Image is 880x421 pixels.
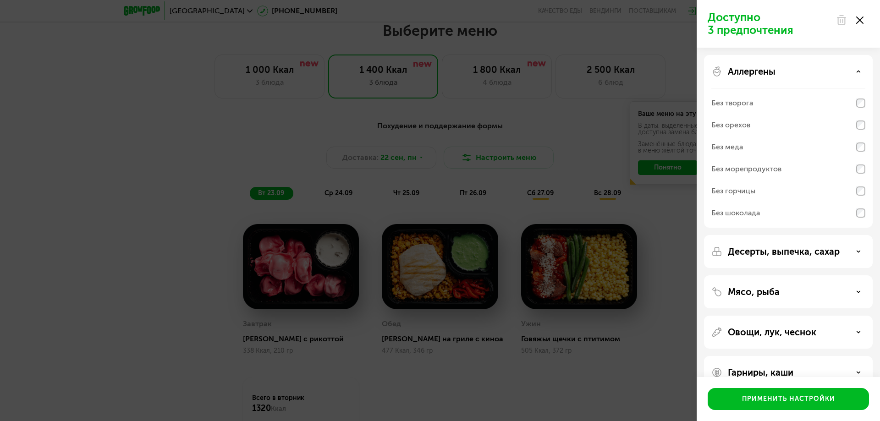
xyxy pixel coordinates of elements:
[742,394,835,404] div: Применить настройки
[728,66,775,77] p: Аллергены
[711,164,781,175] div: Без морепродуктов
[711,186,755,197] div: Без горчицы
[711,98,753,109] div: Без творога
[711,142,743,153] div: Без меда
[728,327,816,338] p: Овощи, лук, чеснок
[728,367,793,378] p: Гарниры, каши
[728,286,780,297] p: Мясо, рыба
[711,208,760,219] div: Без шоколада
[711,120,750,131] div: Без орехов
[708,388,869,410] button: Применить настройки
[708,11,830,37] p: Доступно 3 предпочтения
[728,246,840,257] p: Десерты, выпечка, сахар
